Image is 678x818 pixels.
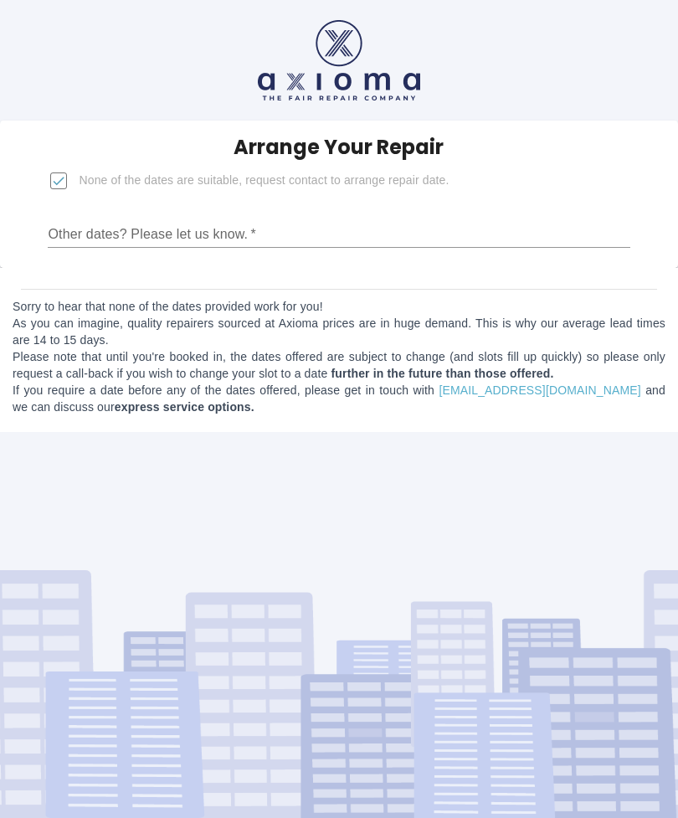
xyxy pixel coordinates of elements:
p: Sorry to hear that none of the dates provided work for you! As you can imagine, quality repairers... [13,298,665,415]
h5: Arrange Your Repair [234,134,444,161]
a: [EMAIL_ADDRESS][DOMAIN_NAME] [439,383,640,397]
b: further in the future than those offered. [331,367,554,380]
img: axioma [258,20,420,100]
span: None of the dates are suitable, request contact to arrange repair date. [79,172,449,189]
b: express service options. [115,400,254,414]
